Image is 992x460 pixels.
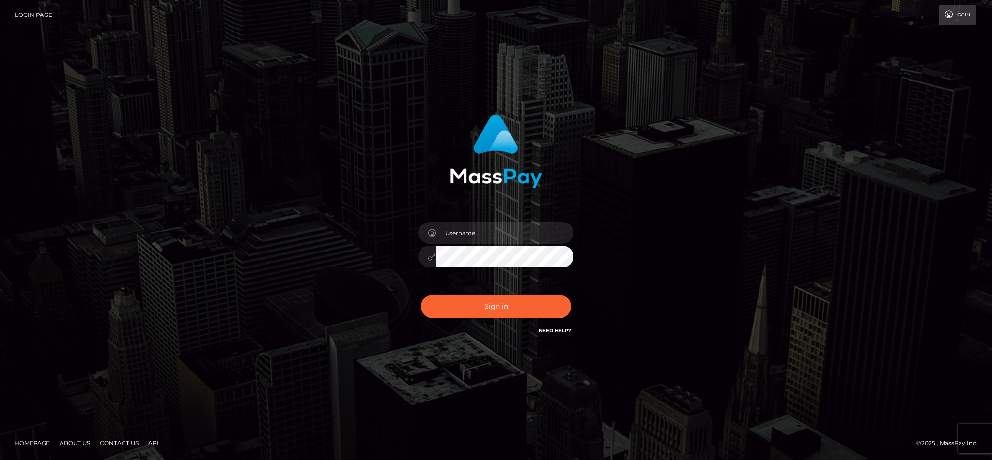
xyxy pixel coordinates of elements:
a: Login Page [15,5,52,25]
img: MassPay Login [450,114,542,188]
a: API [144,435,163,450]
a: Login [939,5,976,25]
a: Homepage [11,435,54,450]
button: Sign in [421,295,571,318]
a: Contact Us [96,435,142,450]
a: About Us [56,435,94,450]
input: Username... [436,222,573,244]
a: Need Help? [539,327,571,334]
div: © 2025 , MassPay Inc. [916,438,985,448]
